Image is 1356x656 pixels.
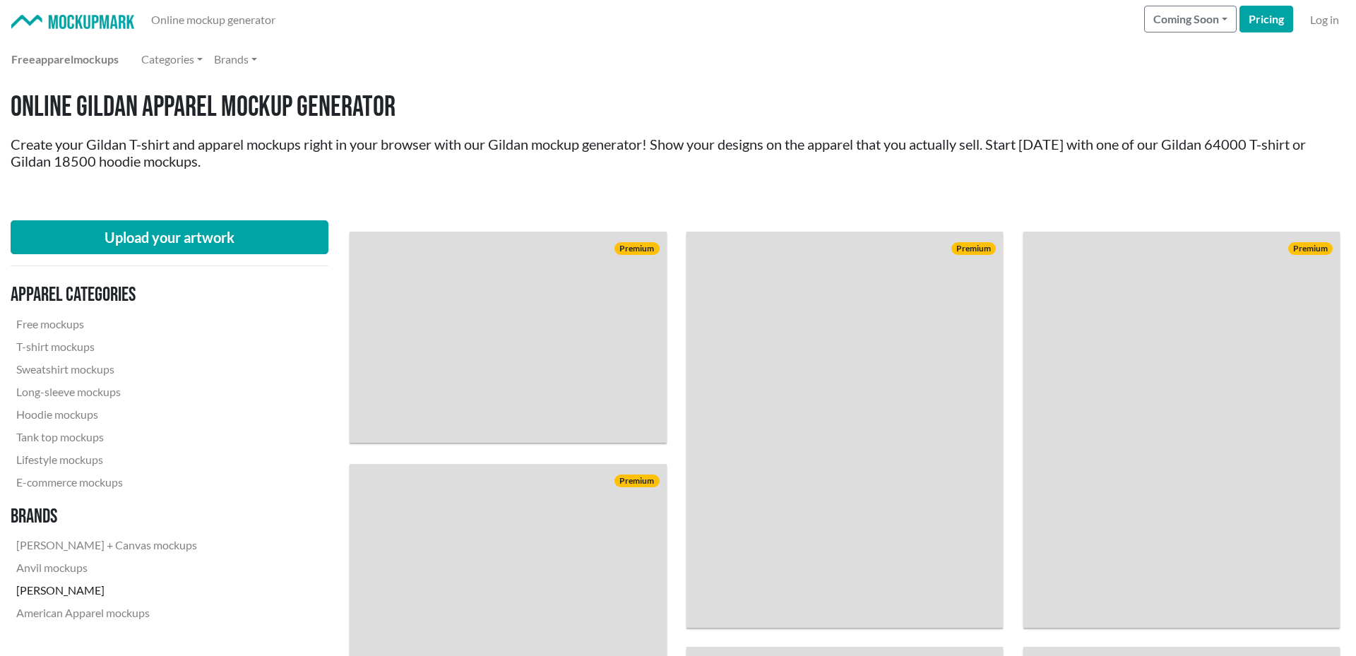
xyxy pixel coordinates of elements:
[11,283,203,307] h3: Apparel categories
[1304,6,1345,34] a: Log in
[614,475,659,487] span: Premium
[208,45,263,73] a: Brands
[1023,232,1340,628] a: male model wearing a white Gildan 2400 crew neck sweatshirt
[11,136,1345,169] h2: Create your Gildan T-shirt and apparel mockups right in your browser with our Gildan mockup gener...
[11,471,203,494] a: E-commerce mockups
[11,90,1345,124] h1: Online Gildan apparel Mockup Generator
[136,45,208,73] a: Categories
[6,45,124,73] a: Freeapparelmockups
[11,602,203,624] a: American Apparel mockups
[11,220,328,254] button: Upload your artwork
[35,52,73,66] span: apparel
[11,579,203,602] a: [PERSON_NAME]
[11,426,203,448] a: Tank top mockups
[1288,242,1333,255] span: Premium
[145,6,281,34] a: Online mockup generator
[11,448,203,471] a: Lifestyle mockups
[11,556,203,579] a: Anvil mockups
[951,242,996,255] span: Premium
[614,242,659,255] span: Premium
[686,232,1004,628] a: male model wearing a white Gildan 64400 crew neck long sleeve shirt
[11,313,203,335] a: Free mockups
[11,403,203,426] a: Hoodie mockups
[11,534,203,556] a: [PERSON_NAME] + Canvas mockups
[11,15,134,30] img: Mockup Mark
[11,335,203,358] a: T-shirt mockups
[11,358,203,381] a: Sweatshirt mockups
[350,232,667,443] a: blond man wearing a white Gildan 400 long sleeve shirt in front of a pool
[11,381,203,403] a: Long-sleeve mockups
[1239,6,1293,32] a: Pricing
[11,505,203,529] h3: Brands
[1144,6,1237,32] button: Coming Soon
